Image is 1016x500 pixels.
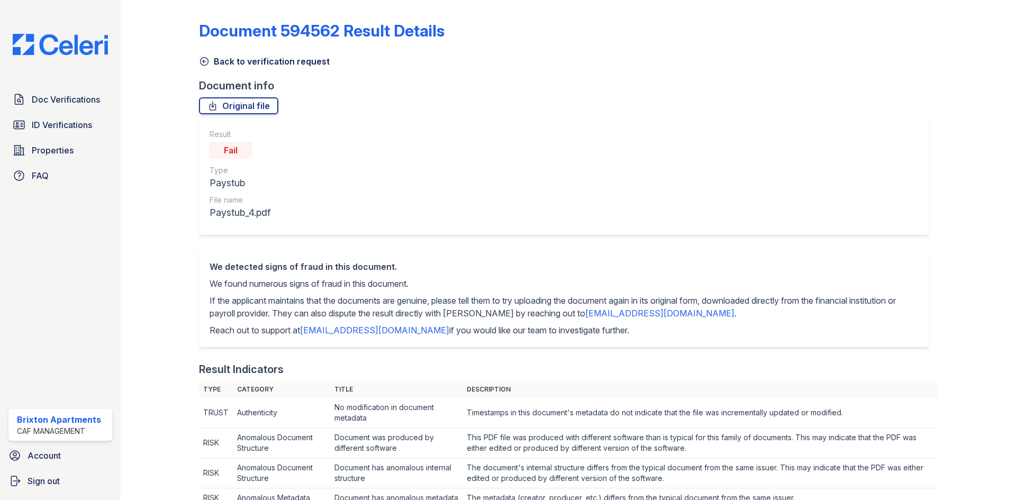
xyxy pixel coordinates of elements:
p: We found numerous signs of fraud in this document. [210,277,919,290]
th: Title [330,381,463,398]
th: Type [199,381,233,398]
div: Result Indicators [199,362,284,377]
img: CE_Logo_Blue-a8612792a0a2168367f1c8372b55b34899dd931a85d93a1a3d3e32e68fde9ad4.png [4,34,116,55]
td: Anomalous Document Structure [233,458,330,488]
td: RISK [199,428,233,458]
div: We detected signs of fraud in this document. [210,260,919,273]
td: Anomalous Document Structure [233,428,330,458]
div: Paystub_4.pdf [210,205,270,220]
a: [EMAIL_ADDRESS][DOMAIN_NAME] [300,325,449,335]
td: Timestamps in this document's metadata do not indicate that the file was incrementally updated or... [462,398,937,428]
p: Reach out to support at if you would like our team to investigate further. [210,324,919,337]
a: Original file [199,97,278,114]
a: Account [4,445,116,466]
span: ID Verifications [32,119,92,131]
td: Authenticity [233,398,330,428]
td: Document has anomalous internal structure [330,458,463,488]
div: Fail [210,142,252,159]
span: FAQ [32,169,49,182]
div: Paystub [210,176,270,190]
div: Document info [199,78,938,93]
span: Account [28,449,61,462]
div: Result [210,129,270,140]
div: CAF Management [17,426,101,437]
a: ID Verifications [8,114,112,135]
a: Properties [8,140,112,161]
a: [EMAIL_ADDRESS][DOMAIN_NAME] [585,308,734,319]
a: Doc Verifications [8,89,112,110]
th: Category [233,381,330,398]
td: The document's internal structure differs from the typical document from the same issuer. This ma... [462,458,937,488]
th: Description [462,381,937,398]
td: This PDF file was produced with different software than is typical for this family of documents. ... [462,428,937,458]
span: Doc Verifications [32,93,100,106]
iframe: chat widget [972,458,1005,489]
div: Type [210,165,270,176]
span: . [734,308,737,319]
p: If the applicant maintains that the documents are genuine, please tell them to try uploading the ... [210,294,919,320]
td: Document was produced by different software [330,428,463,458]
a: FAQ [8,165,112,186]
a: Back to verification request [199,55,330,68]
a: Document 594562 Result Details [199,21,444,40]
div: File name [210,195,270,205]
td: TRUST [199,398,233,428]
span: Sign out [28,475,60,487]
a: Sign out [4,470,116,492]
td: No modification in document metadata [330,398,463,428]
div: Brixton Apartments [17,413,101,426]
span: Properties [32,144,74,157]
td: RISK [199,458,233,488]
